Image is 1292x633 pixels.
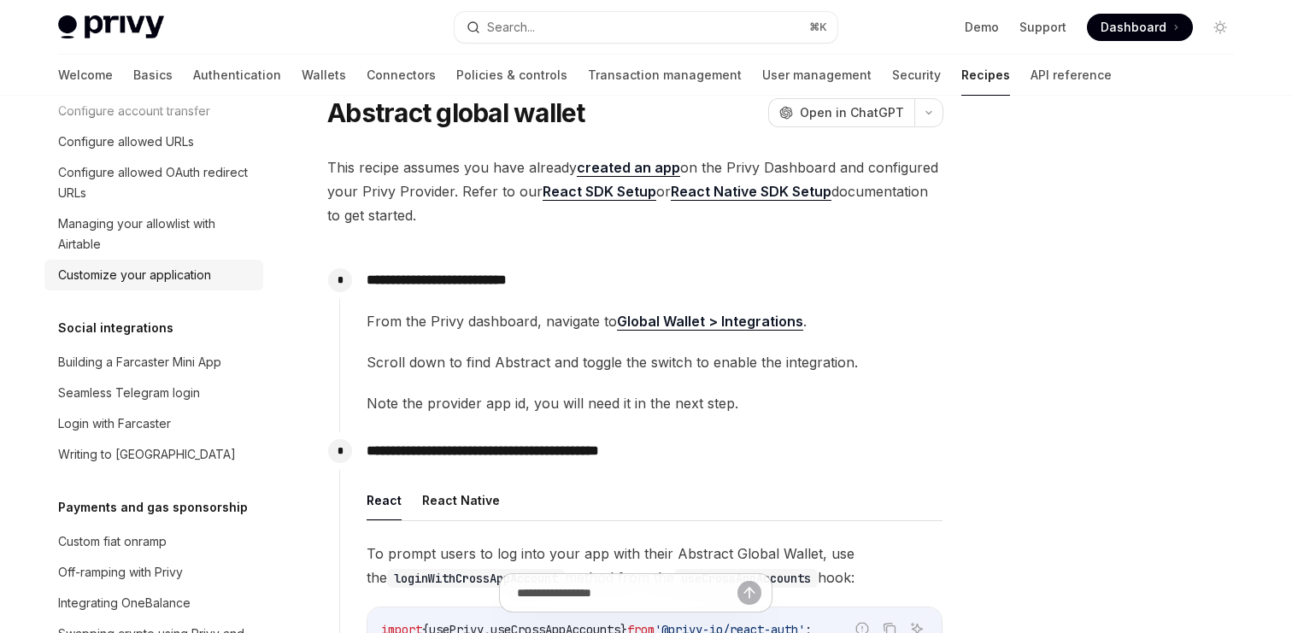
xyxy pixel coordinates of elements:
[58,383,200,403] div: Seamless Telegram login
[1019,19,1066,36] a: Support
[44,378,263,408] a: Seamless Telegram login
[44,408,263,439] a: Login with Farcaster
[588,55,742,96] a: Transaction management
[367,391,943,415] span: Note the provider app id, you will need it in the next step.
[768,98,914,127] button: Open in ChatGPT
[1031,55,1112,96] a: API reference
[367,480,402,520] button: React
[58,214,253,255] div: Managing your allowlist with Airtable
[44,526,263,557] a: Custom fiat onramp
[58,562,183,583] div: Off-ramping with Privy
[577,159,680,177] a: created an app
[961,55,1010,96] a: Recipes
[193,55,281,96] a: Authentication
[617,313,803,330] strong: Global Wallet > Integrations
[58,497,248,518] h5: Payments and gas sponsorship
[367,55,436,96] a: Connectors
[58,162,253,203] div: Configure allowed OAuth redirect URLs
[367,350,943,374] span: Scroll down to find Abstract and toggle the switch to enable the integration.
[800,104,904,121] span: Open in ChatGPT
[456,55,567,96] a: Policies & controls
[809,21,827,34] span: ⌘ K
[1207,14,1234,41] button: Toggle dark mode
[44,347,263,378] a: Building a Farcaster Mini App
[1101,19,1166,36] span: Dashboard
[302,55,346,96] a: Wallets
[58,413,171,434] div: Login with Farcaster
[58,444,236,465] div: Writing to [GEOGRAPHIC_DATA]
[44,588,263,618] a: Integrating OneBalance
[543,183,656,201] a: React SDK Setup
[327,155,943,227] span: This recipe assumes you have already on the Privy Dashboard and configured your Privy Provider. R...
[58,265,211,285] div: Customize your application
[671,183,831,201] a: React Native SDK Setup
[892,55,941,96] a: Security
[737,581,761,605] button: Send message
[58,15,164,39] img: light logo
[455,12,837,43] button: Search...⌘K
[387,569,565,588] code: loginWithCrossAppAccount
[367,309,943,333] span: From the Privy dashboard, navigate to .
[44,260,263,290] a: Customize your application
[327,97,585,128] h1: Abstract global wallet
[487,17,535,38] div: Search...
[1087,14,1193,41] a: Dashboard
[44,157,263,208] a: Configure allowed OAuth redirect URLs
[58,132,194,152] div: Configure allowed URLs
[674,569,818,588] code: useCrossAppAccounts
[44,126,263,157] a: Configure allowed URLs
[762,55,872,96] a: User management
[133,55,173,96] a: Basics
[44,557,263,588] a: Off-ramping with Privy
[965,19,999,36] a: Demo
[58,55,113,96] a: Welcome
[617,313,803,331] a: Global Wallet > Integrations
[422,480,500,520] button: React Native
[58,531,167,552] div: Custom fiat onramp
[58,352,221,372] div: Building a Farcaster Mini App
[58,318,173,338] h5: Social integrations
[44,208,263,260] a: Managing your allowlist with Airtable
[58,593,191,613] div: Integrating OneBalance
[367,542,943,589] span: To prompt users to log into your app with their Abstract Global Wallet, use the method from the h...
[44,439,263,470] a: Writing to [GEOGRAPHIC_DATA]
